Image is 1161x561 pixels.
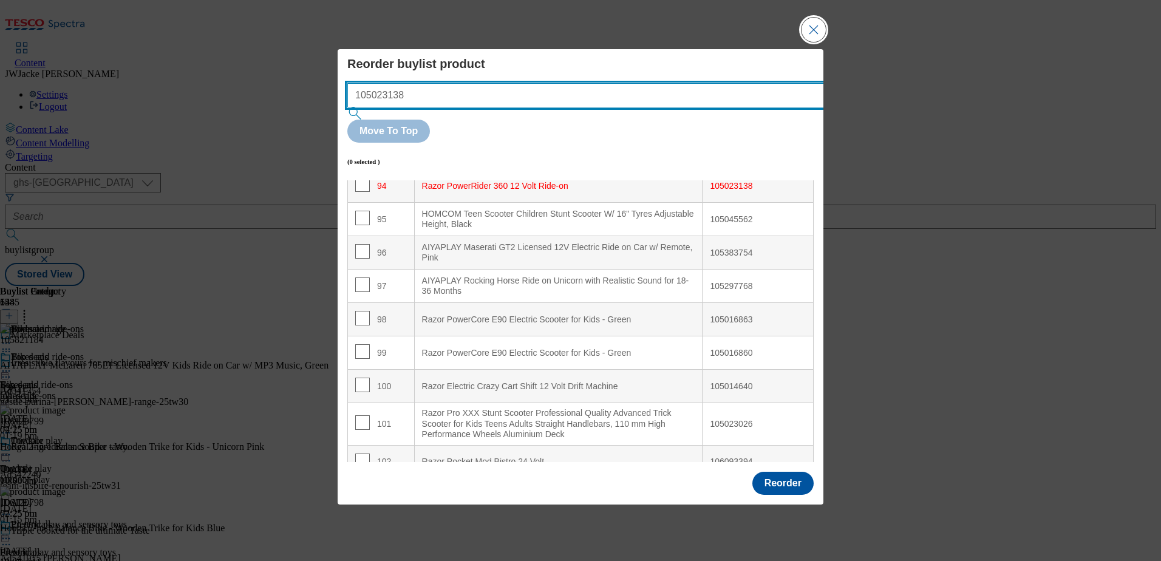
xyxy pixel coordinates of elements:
div: 95 [355,211,407,228]
div: 105023026 [710,419,806,430]
div: 96 [355,244,407,262]
div: AIYAPLAY Maserati GT2 Licensed 12V Electric Ride on Car w/ Remote, Pink [422,242,695,263]
button: Close Modal [802,18,826,42]
h6: (0 selected ) [347,158,380,165]
div: 106093394 [710,457,806,467]
div: Razor Electric Crazy Cart Shift 12 Volt Drift Machine [422,381,695,392]
div: 105045562 [710,214,806,225]
input: Search TPNB or GTIN separated by commas or space [347,83,860,107]
div: 105016860 [710,348,806,359]
button: Move To Top [347,120,430,143]
div: 100 [355,378,407,395]
button: Reorder [752,472,814,495]
div: 105014640 [710,381,806,392]
div: Razor PowerCore E90 Electric Scooter for Kids - Green [422,348,695,359]
div: Razor Pocket Mod Bistro 24 Volt [422,457,695,467]
div: 101 [355,415,407,433]
div: 99 [355,344,407,362]
div: 105383754 [710,248,806,259]
div: AIYAPLAY Rocking Horse Ride on Unicorn with Realistic Sound for 18-36 Months [422,276,695,297]
h4: Reorder buylist product [347,56,814,71]
div: Razor PowerRider 360 12 Volt Ride-on [422,181,695,192]
div: Modal [338,49,823,505]
div: HOMCOM Teen Scooter Children Stunt Scooter W/ 16" Tyres Adjustable Height, Black [422,209,695,230]
div: Razor PowerCore E90 Electric Scooter for Kids - Green [422,314,695,325]
div: 102 [355,454,407,471]
div: 94 [355,177,407,195]
div: 97 [355,277,407,295]
div: Razor Pro XXX Stunt Scooter Professional Quality Advanced Trick Scooter for Kids Teens Adults Str... [422,408,695,440]
div: 105023138 [710,181,806,192]
div: 105297768 [710,281,806,292]
div: 98 [355,311,407,328]
div: 105016863 [710,314,806,325]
